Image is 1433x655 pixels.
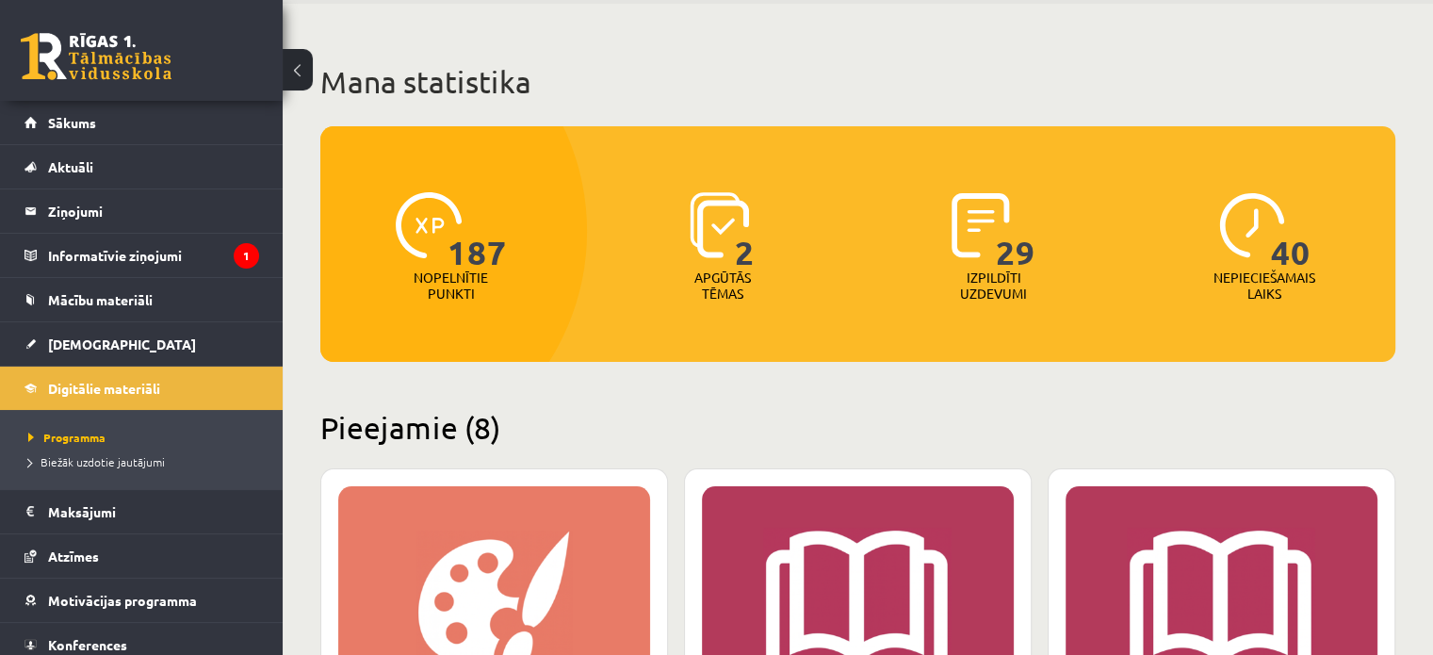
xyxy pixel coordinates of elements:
span: Mācību materiāli [48,291,153,308]
span: Sākums [48,114,96,131]
a: Atzīmes [24,534,259,578]
a: Programma [28,429,264,446]
span: Konferences [48,636,127,653]
i: 1 [234,243,259,269]
a: Digitālie materiāli [24,367,259,410]
a: Ziņojumi [24,189,259,233]
span: [DEMOGRAPHIC_DATA] [48,336,196,352]
span: Programma [28,430,106,445]
a: Rīgas 1. Tālmācības vidusskola [21,33,171,80]
span: 187 [448,192,507,270]
p: Izpildīti uzdevumi [956,270,1030,302]
p: Apgūtās tēmas [686,270,759,302]
p: Nepieciešamais laiks [1213,270,1315,302]
span: Atzīmes [48,548,99,565]
a: Mācību materiāli [24,278,259,321]
legend: Informatīvie ziņojumi [48,234,259,277]
img: icon-xp-0682a9bc20223a9ccc6f5883a126b849a74cddfe5390d2b41b4391c66f2066e7.svg [396,192,462,258]
p: Nopelnītie punkti [414,270,488,302]
span: Digitālie materiāli [48,380,160,397]
span: 29 [996,192,1035,270]
img: icon-completed-tasks-ad58ae20a441b2904462921112bc710f1caf180af7a3daa7317a5a94f2d26646.svg [952,192,1010,258]
span: Motivācijas programma [48,592,197,609]
legend: Ziņojumi [48,189,259,233]
img: icon-clock-7be60019b62300814b6bd22b8e044499b485619524d84068768e800edab66f18.svg [1219,192,1285,258]
span: 40 [1271,192,1311,270]
span: Biežāk uzdotie jautājumi [28,454,165,469]
a: Biežāk uzdotie jautājumi [28,453,264,470]
span: Aktuāli [48,158,93,175]
a: Informatīvie ziņojumi1 [24,234,259,277]
img: icon-learned-topics-4a711ccc23c960034f471b6e78daf4a3bad4a20eaf4de84257b87e66633f6470.svg [690,192,749,258]
a: [DEMOGRAPHIC_DATA] [24,322,259,366]
span: 2 [735,192,755,270]
h1: Mana statistika [320,63,1395,101]
a: Sākums [24,101,259,144]
legend: Maksājumi [48,490,259,533]
a: Aktuāli [24,145,259,188]
h2: Pieejamie (8) [320,409,1395,446]
a: Maksājumi [24,490,259,533]
a: Motivācijas programma [24,579,259,622]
